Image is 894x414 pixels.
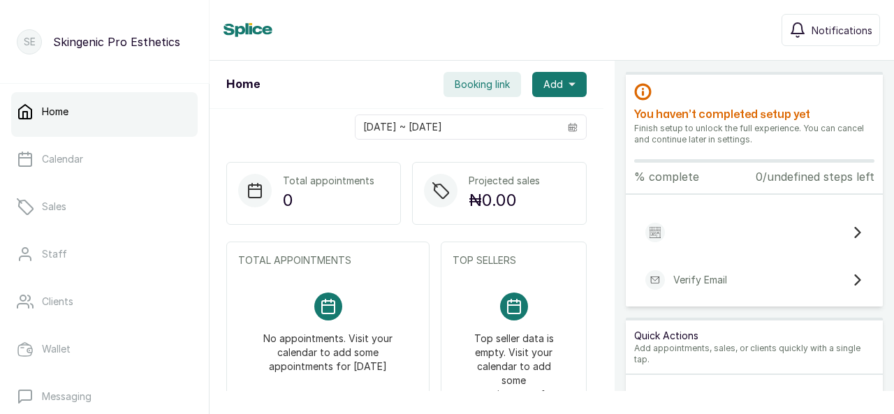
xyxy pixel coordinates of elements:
p: SE [24,35,36,49]
p: Home [42,105,68,119]
p: Staff [42,247,67,261]
p: % complete [634,168,699,185]
h2: You haven’t completed setup yet [634,106,874,123]
p: TOP SELLERS [453,253,575,267]
p: TOTAL APPOINTMENTS [238,253,418,267]
p: Total appointments [283,174,374,188]
p: Wallet [42,342,71,356]
p: Projected sales [469,174,540,188]
p: No appointments. Visit your calendar to add some appointments for [DATE] [255,320,401,374]
h1: Home [226,76,260,93]
input: Select date [356,115,559,139]
p: Finish setup to unlock the full experience. You can cancel and continue later in settings. [634,123,874,145]
button: Notifications [782,14,880,46]
button: Booking link [444,72,521,97]
a: Sales [11,187,198,226]
p: Verify Email [673,273,727,287]
p: Skingenic Pro Esthetics [53,34,180,50]
span: Add [543,77,563,91]
p: Add appointments, sales, or clients quickly with a single tap. [634,343,874,365]
p: Quick Actions [634,329,874,343]
button: Add [532,72,587,97]
p: Sales [42,200,66,214]
a: Home [11,92,198,131]
p: Clients [42,295,73,309]
a: Calendar [11,140,198,179]
a: Clients [11,282,198,321]
span: Booking link [455,77,510,91]
p: 0 [283,188,374,213]
a: Wallet [11,330,198,369]
p: Messaging [42,390,91,404]
p: 0/undefined steps left [756,168,874,185]
p: Calendar [42,152,83,166]
p: ₦0.00 [469,188,540,213]
a: Staff [11,235,198,274]
svg: calendar [568,122,578,132]
span: Notifications [812,23,872,38]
